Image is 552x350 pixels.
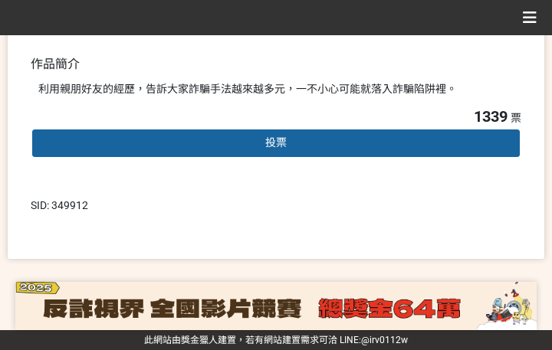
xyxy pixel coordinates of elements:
a: 此網站由獎金獵人建置，若有網站建置需求 [144,335,319,345]
div: 利用親朋好友的經歷，告訴大家詐騙手法越來越多元，一不小心可能就落入詐騙陷阱裡。 [38,81,514,97]
span: SID: 349912 [31,199,88,211]
iframe: IFrame Embed [387,198,464,213]
span: 1339 [474,107,508,126]
img: d5dd58f8-aeb6-44fd-a984-c6eabd100919.png [15,282,537,330]
span: 投票 [265,136,287,149]
span: 作品簡介 [31,57,80,71]
span: 可洽 LINE: [144,335,408,345]
a: @irv0112w [361,335,408,345]
span: 票 [511,112,521,124]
